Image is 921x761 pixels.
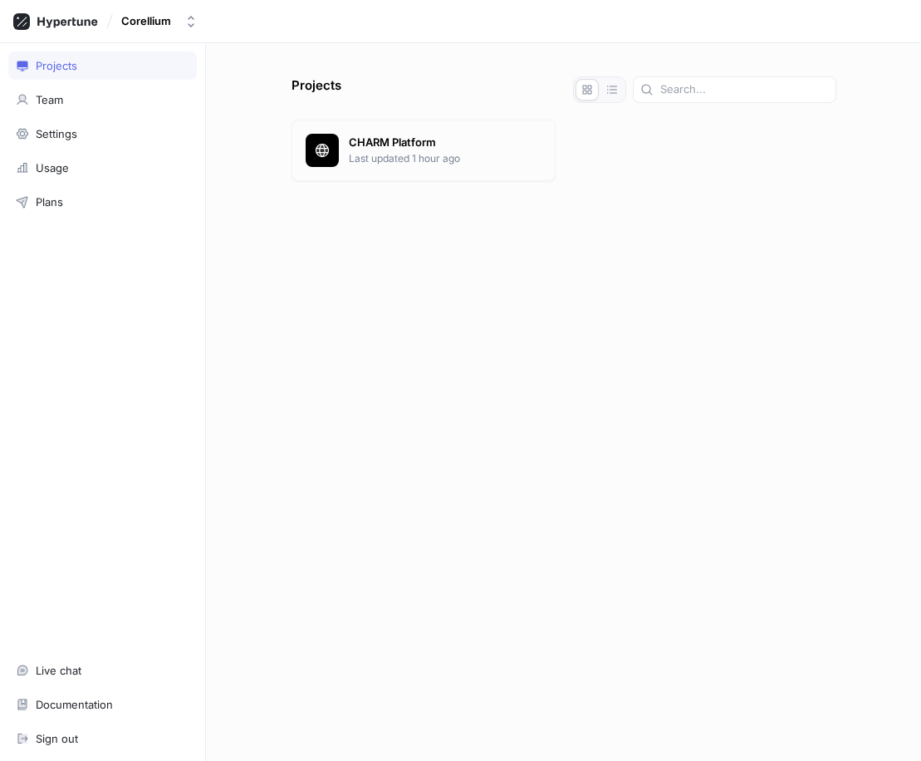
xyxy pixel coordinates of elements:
p: Projects [291,76,341,103]
div: Documentation [36,698,113,711]
div: Plans [36,195,63,209]
div: Projects [36,59,77,72]
p: CHARM Platform [349,135,541,151]
div: Live chat [36,664,81,677]
a: Team [8,86,197,114]
div: Usage [36,161,69,174]
a: Projects [8,52,197,80]
input: Search... [660,81,829,98]
a: Usage [8,154,197,182]
button: Corellium [115,7,204,35]
div: Sign out [36,732,78,745]
div: Corellium [121,14,171,28]
div: Settings [36,127,77,140]
a: Plans [8,188,197,216]
div: Team [36,93,63,106]
a: Settings [8,120,197,148]
p: Last updated 1 hour ago [349,151,541,166]
a: Documentation [8,690,197,719]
